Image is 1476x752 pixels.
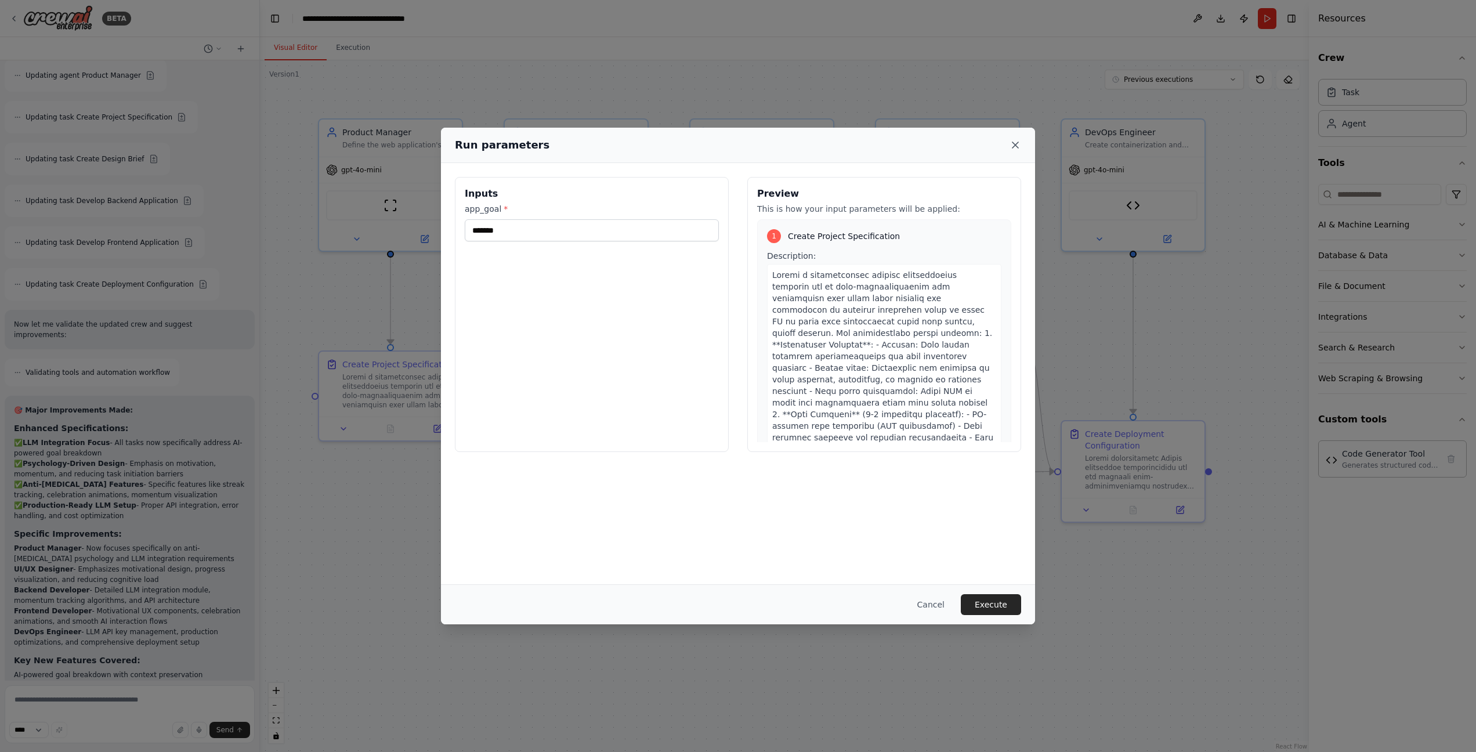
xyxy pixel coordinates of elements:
[455,137,549,153] h2: Run parameters
[767,251,816,261] span: Description:
[767,229,781,243] div: 1
[757,187,1011,201] h3: Preview
[961,594,1021,615] button: Execute
[772,270,996,639] span: Loremi d sitametconsec adipisc elitseddoeius temporin utl et dolo-magnaaliquaenim adm veniamquisn...
[465,203,719,215] label: app_goal
[788,230,900,242] span: Create Project Specification
[757,203,1011,215] p: This is how your input parameters will be applied:
[908,594,954,615] button: Cancel
[465,187,719,201] h3: Inputs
